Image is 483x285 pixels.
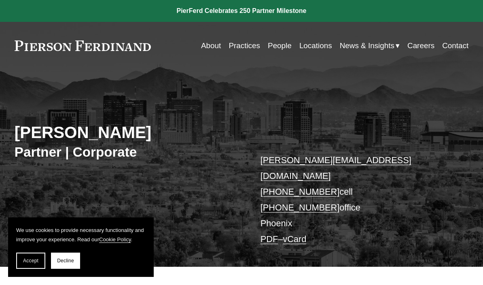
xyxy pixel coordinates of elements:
button: Accept [16,253,45,269]
h3: Partner | Corporate [15,144,241,160]
a: Contact [442,38,468,53]
p: We use cookies to provide necessary functionality and improve your experience. Read our . [16,225,146,245]
h2: [PERSON_NAME] [15,123,241,142]
a: Locations [299,38,332,53]
a: [PHONE_NUMBER] [261,187,340,197]
section: Cookie banner [8,217,154,277]
button: Decline [51,253,80,269]
a: Cookie Policy [99,236,131,242]
span: News & Insights [340,39,394,53]
a: Practices [229,38,260,53]
a: folder dropdown [340,38,400,53]
a: PDF [261,234,278,244]
p: cell office Phoenix – [261,152,450,247]
a: [PHONE_NUMBER] [261,202,340,213]
a: Careers [407,38,434,53]
a: [PERSON_NAME][EMAIL_ADDRESS][DOMAIN_NAME] [261,155,411,181]
a: About [201,38,221,53]
a: vCard [283,234,306,244]
span: Decline [57,258,74,264]
span: Accept [23,258,38,264]
a: People [268,38,292,53]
